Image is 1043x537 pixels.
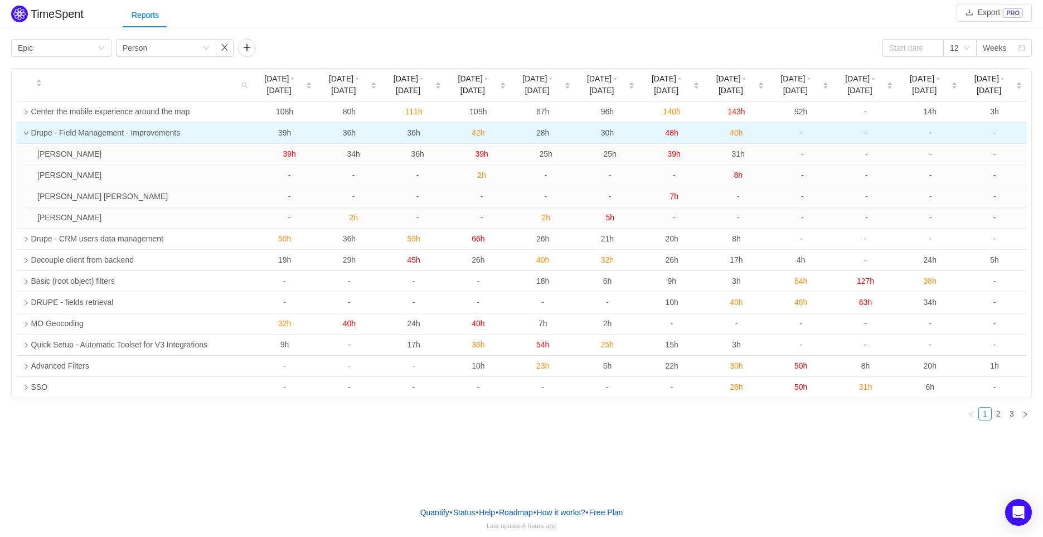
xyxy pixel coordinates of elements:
i: icon: caret-down [435,85,442,88]
span: - [993,128,996,137]
span: 8h [861,361,870,370]
div: Sort [36,78,42,85]
i: icon: caret-down [371,85,377,88]
span: 50h [278,234,291,243]
span: - [799,234,802,243]
span: 4 hours ago [522,522,557,529]
span: - [801,213,804,222]
span: • [533,508,536,517]
span: - [348,340,351,349]
i: icon: search [237,69,253,101]
span: - [348,298,351,307]
i: icon: right [23,236,29,242]
span: - [348,277,351,286]
span: 127h [857,277,874,286]
span: - [801,149,804,158]
span: 67h [536,107,549,116]
a: Status [453,504,476,521]
span: - [413,298,415,307]
span: 21h [601,234,614,243]
span: [DATE] - [DATE] [644,73,688,96]
span: 39h [475,149,488,158]
td: Drupe - CRM users data management [27,229,253,250]
span: 3h [732,340,741,349]
span: - [993,234,996,243]
span: - [413,383,415,391]
span: - [352,192,355,201]
i: icon: right [23,342,29,348]
span: 39h [278,128,291,137]
span: - [609,192,612,201]
span: 50h [794,361,807,370]
a: 3 [1006,408,1018,420]
span: 40h [536,255,549,264]
i: icon: caret-down [887,85,893,88]
div: Open Intercom Messenger [1005,499,1032,526]
i: icon: down [98,45,105,52]
span: 50h [794,383,807,391]
span: 2h [477,171,486,180]
span: 7h [539,319,547,328]
span: - [737,213,740,222]
button: icon: close [216,39,234,57]
span: - [481,192,483,201]
span: 17h [730,255,743,264]
span: 28h [730,383,743,391]
div: Sort [886,80,893,88]
i: icon: caret-down [693,85,700,88]
i: icon: right [23,321,29,327]
i: icon: caret-up [499,80,506,84]
span: 3h [732,277,741,286]
i: icon: caret-up [952,80,958,84]
i: icon: caret-up [36,78,42,81]
span: 24h [407,319,420,328]
span: - [865,213,868,222]
h2: TimeSpent [31,8,84,20]
span: - [545,192,547,201]
span: - [348,361,351,370]
span: - [283,361,286,370]
span: 5h [603,361,612,370]
span: [DATE] - [DATE] [838,73,882,96]
span: - [929,128,932,137]
span: • [496,508,498,517]
span: - [416,213,419,222]
span: - [413,277,415,286]
span: 7h [670,192,678,201]
a: 1 [979,408,991,420]
span: - [481,213,483,222]
td: Antonio Gámiz Delgado [33,207,258,228]
span: 48h [794,298,807,307]
td: Quick Setup - Automatic Toolset for V3 Integrations [27,335,253,356]
td: Decouple client from backend [27,250,253,271]
td: DRUPE - fields retrieval [27,292,253,313]
div: Sort [1016,80,1022,88]
span: - [993,319,996,328]
span: - [288,171,291,180]
span: - [477,383,480,391]
span: - [416,171,419,180]
span: 6h [925,383,934,391]
td: Pablo Acosta [33,144,258,165]
span: 26h [472,255,484,264]
span: 31h [732,149,745,158]
span: - [283,298,286,307]
span: - [864,107,867,116]
span: [DATE] - [DATE] [257,73,302,96]
span: 9h [667,277,676,286]
span: 109h [469,107,487,116]
button: icon: plus [238,39,256,57]
div: Epic [18,40,33,56]
span: 34h [924,298,937,307]
li: 1 [978,407,992,420]
span: 10h [472,361,484,370]
span: 30h [601,128,614,137]
td: Basic (root object) filters [27,271,253,292]
span: 66h [472,234,484,243]
span: 45h [407,255,420,264]
span: - [864,128,867,137]
span: [DATE] - [DATE] [580,73,624,96]
span: 5h [605,213,614,222]
i: icon: calendar [1018,45,1025,52]
td: MO Geocoding [27,313,253,335]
